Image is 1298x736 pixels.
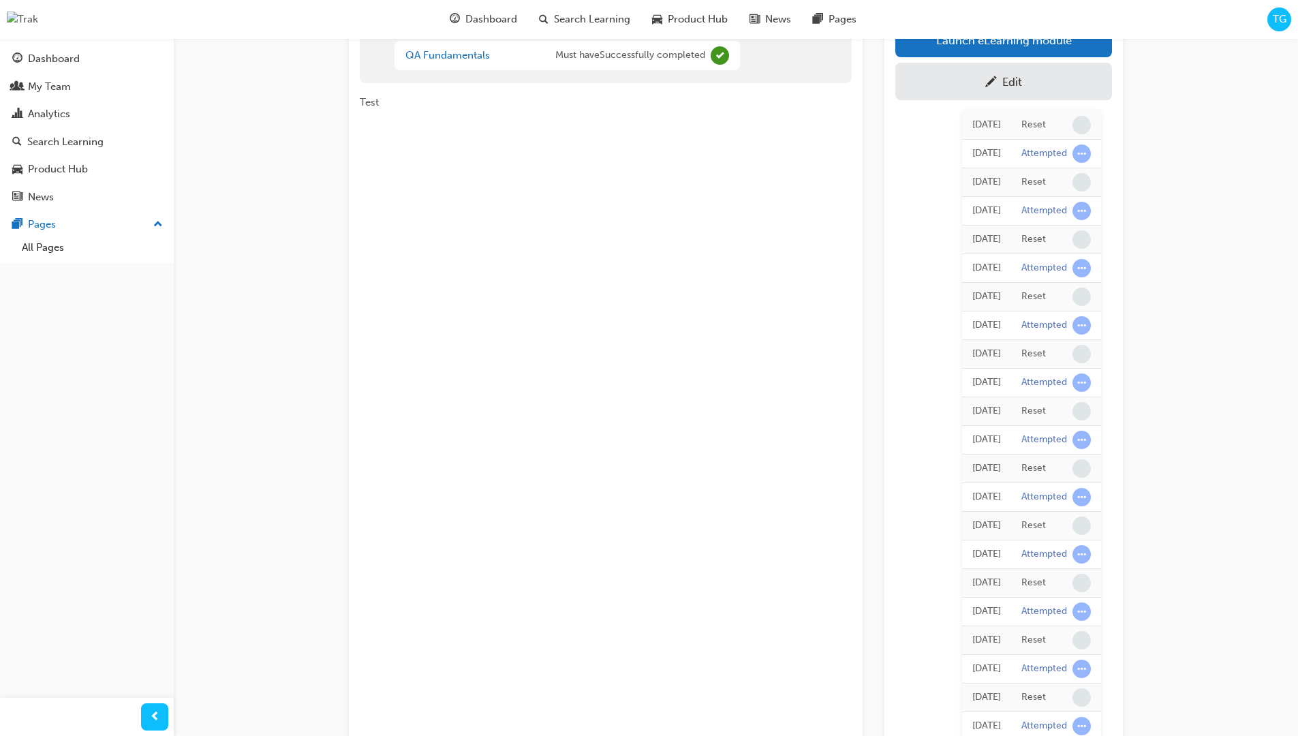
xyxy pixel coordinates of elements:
div: Dashboard [28,51,80,67]
a: search-iconSearch Learning [528,5,641,33]
div: Reset [1021,691,1046,704]
span: learningRecordVerb_ATTEMPT-icon [1072,660,1091,678]
div: Mon Sep 15 2025 07:48:17 GMT+0000 (Coordinated Universal Time) [972,403,1001,419]
span: people-icon [12,81,22,93]
div: Pages [28,217,56,232]
a: All Pages [16,237,168,258]
div: Attempted [1021,319,1067,332]
span: learningRecordVerb_ATTEMPT-icon [1072,316,1091,335]
div: Reset [1021,348,1046,361]
div: Mon Sep 08 2025 02:43:45 GMT+0000 (Coordinated Universal Time) [972,690,1001,705]
div: Reset [1021,176,1046,189]
button: Pages [5,212,168,237]
div: Mon Sep 08 2025 03:07:08 GMT+0000 (Coordinated Universal Time) [972,489,1001,505]
div: Mon Sep 08 2025 03:09:07 GMT+0000 (Coordinated Universal Time) [972,461,1001,476]
div: Tue Sep 23 2025 14:36:09 GMT+0000 (Coordinated Universal Time) [972,117,1001,133]
div: Thu Sep 18 2025 23:56:08 GMT+0000 (Coordinated Universal Time) [972,346,1001,362]
span: learningRecordVerb_NONE-icon [1072,230,1091,249]
a: car-iconProduct Hub [641,5,739,33]
a: guage-iconDashboard [439,5,528,33]
div: Attempted [1021,147,1067,160]
div: Attempted [1021,262,1067,275]
a: Product Hub [5,157,168,182]
span: guage-icon [450,11,460,28]
span: learningRecordVerb_NONE-icon [1072,631,1091,649]
span: car-icon [652,11,662,28]
div: Reset [1021,290,1046,303]
div: Attempted [1021,720,1067,733]
span: Product Hub [668,12,728,27]
span: up-icon [153,216,163,234]
span: Must have Successfully completed [555,48,705,63]
div: Thu Sep 18 2025 23:55:25 GMT+0000 (Coordinated Universal Time) [972,375,1001,390]
div: Attempted [1021,433,1067,446]
span: news-icon [750,11,760,28]
button: DashboardMy TeamAnalyticsSearch LearningProduct HubNews [5,44,168,212]
span: learningRecordVerb_ATTEMPT-icon [1072,259,1091,277]
div: Reset [1021,233,1046,246]
span: Test [360,96,379,108]
div: Attempted [1021,605,1067,618]
span: learningRecordVerb_NONE-icon [1072,402,1091,420]
img: Trak [7,12,38,27]
div: Mon Sep 08 2025 03:02:57 GMT+0000 (Coordinated Universal Time) [972,575,1001,591]
span: learningRecordVerb_NONE-icon [1072,517,1091,535]
span: learningRecordVerb_ATTEMPT-icon [1072,202,1091,220]
div: Mon Sep 22 2025 07:48:02 GMT+0000 (Coordinated Universal Time) [972,318,1001,333]
span: TG [1273,12,1286,27]
span: learningRecordVerb_NONE-icon [1072,345,1091,363]
a: Search Learning [5,129,168,155]
span: car-icon [12,164,22,176]
span: News [765,12,791,27]
span: prev-icon [150,709,160,726]
div: Reset [1021,519,1046,532]
div: Attempted [1021,662,1067,675]
span: pages-icon [12,219,22,231]
div: Tue Sep 23 2025 07:00:21 GMT+0000 (Coordinated Universal Time) [972,174,1001,190]
div: Reset [1021,634,1046,647]
span: pencil-icon [985,76,997,90]
div: Reset [1021,462,1046,475]
a: My Team [5,74,168,99]
span: learningRecordVerb_ATTEMPT-icon [1072,431,1091,449]
span: learningRecordVerb_ATTEMPT-icon [1072,144,1091,163]
a: QA Fundamentals [405,49,490,61]
div: Product Hub [28,162,88,177]
div: Attempted [1021,204,1067,217]
span: chart-icon [12,108,22,121]
span: learningRecordVerb_NONE-icon [1072,688,1091,707]
span: learningRecordVerb_ATTEMPT-icon [1072,717,1091,735]
span: learningRecordVerb_ATTEMPT-icon [1072,602,1091,621]
div: Analytics [28,106,70,122]
span: learningRecordVerb_NONE-icon [1072,459,1091,478]
span: Complete [711,46,729,65]
span: learningRecordVerb_NONE-icon [1072,574,1091,592]
div: Tue Sep 23 2025 06:38:02 GMT+0000 (Coordinated Universal Time) [972,232,1001,247]
div: Tue Sep 23 2025 06:59:34 GMT+0000 (Coordinated Universal Time) [972,203,1001,219]
div: Attempted [1021,376,1067,389]
div: Attempted [1021,491,1067,504]
div: Mon Sep 08 2025 02:46:13 GMT+0000 (Coordinated Universal Time) [972,604,1001,619]
div: My Team [28,79,71,95]
span: news-icon [12,191,22,204]
div: Reset [1021,119,1046,132]
div: Attempted [1021,548,1067,561]
span: search-icon [539,11,548,28]
div: Mon Sep 08 2025 03:05:37 GMT+0000 (Coordinated Universal Time) [972,518,1001,534]
div: Mon Sep 22 2025 07:48:45 GMT+0000 (Coordinated Universal Time) [972,289,1001,305]
div: Mon Sep 08 2025 02:43:48 GMT+0000 (Coordinated Universal Time) [972,661,1001,677]
div: Mon Sep 08 2025 03:04:41 GMT+0000 (Coordinated Universal Time) [972,547,1001,562]
div: Edit [1002,75,1022,89]
span: learningRecordVerb_NONE-icon [1072,288,1091,306]
a: Dashboard [5,46,168,72]
span: search-icon [12,136,22,149]
div: Reset [1021,577,1046,589]
a: Edit [895,63,1112,100]
button: TG [1267,7,1291,31]
div: Mon Sep 08 2025 02:42:53 GMT+0000 (Coordinated Universal Time) [972,718,1001,734]
span: learningRecordVerb_NONE-icon [1072,173,1091,191]
div: Tue Sep 23 2025 06:37:18 GMT+0000 (Coordinated Universal Time) [972,260,1001,276]
span: Dashboard [465,12,517,27]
